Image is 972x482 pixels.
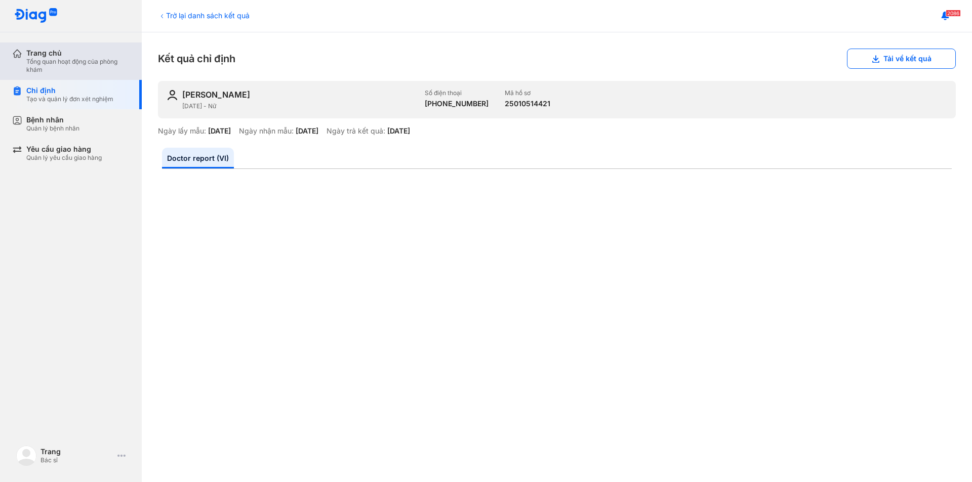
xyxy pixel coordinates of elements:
[14,8,58,24] img: logo
[166,89,178,101] img: user-icon
[26,145,102,154] div: Yêu cầu giao hàng
[505,89,550,97] div: Mã hồ sơ
[296,126,318,136] div: [DATE]
[327,126,385,136] div: Ngày trả kết quả:
[208,126,231,136] div: [DATE]
[847,49,956,69] button: Tải về kết quả
[505,99,550,108] div: 25010514421
[425,99,489,108] div: [PHONE_NUMBER]
[26,95,113,103] div: Tạo và quản lý đơn xét nghiệm
[182,89,250,100] div: [PERSON_NAME]
[26,154,102,162] div: Quản lý yêu cầu giao hàng
[26,115,79,124] div: Bệnh nhân
[158,10,250,21] div: Trở lại danh sách kết quả
[26,86,113,95] div: Chỉ định
[182,102,417,110] div: [DATE] - Nữ
[158,49,956,69] div: Kết quả chỉ định
[158,126,206,136] div: Ngày lấy mẫu:
[16,446,36,466] img: logo
[239,126,294,136] div: Ngày nhận mẫu:
[40,447,113,456] div: Trang
[26,124,79,133] div: Quản lý bệnh nhân
[425,89,489,97] div: Số điện thoại
[162,148,234,168] a: Doctor report (VI)
[946,10,961,17] span: 2086
[40,456,113,464] div: Bác sĩ
[387,126,410,136] div: [DATE]
[26,58,130,74] div: Tổng quan hoạt động của phòng khám
[26,49,130,58] div: Trang chủ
